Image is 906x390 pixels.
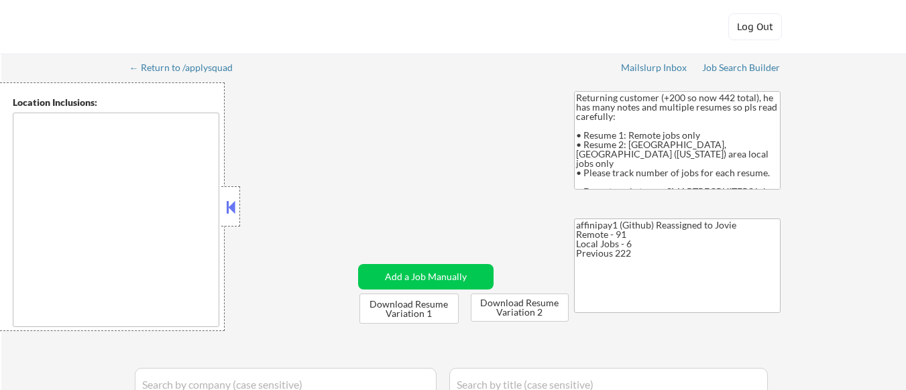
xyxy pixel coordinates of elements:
[358,264,494,289] button: Add a Job Manually
[129,63,245,72] div: ← Return to /applysquad
[702,63,781,72] div: Job Search Builder
[728,13,782,40] button: Log Out
[621,62,688,76] a: Mailslurp Inbox
[359,294,459,324] button: Download Resume Variation 1
[13,96,219,109] div: Location Inclusions:
[621,63,688,72] div: Mailslurp Inbox
[129,62,245,76] a: ← Return to /applysquad
[471,294,569,322] button: Download Resume Variation 2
